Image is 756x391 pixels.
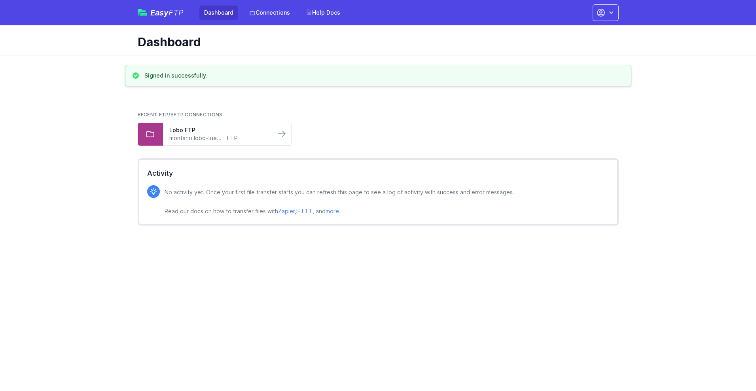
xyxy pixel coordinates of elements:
[326,208,339,214] a: more
[150,9,184,17] span: Easy
[144,72,208,80] h3: Signed in successfully.
[138,35,612,49] h1: Dashboard
[138,112,619,118] h2: Recent FTP/SFTP Connections
[199,6,238,20] a: Dashboard
[147,168,609,179] h2: Activity
[301,6,345,20] a: Help Docs
[244,6,295,20] a: Connections
[296,208,313,214] a: IFTTT
[138,9,184,17] a: EasyFTP
[138,9,147,16] img: easyftp_logo.png
[169,8,184,17] span: FTP
[169,134,269,142] a: montario.lobo-tue... - FTP
[165,188,514,216] p: No activity yet. Once your first file transfer starts you can refresh this page to see a log of a...
[169,126,269,134] a: Lobo FTP
[278,208,295,214] a: Zapier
